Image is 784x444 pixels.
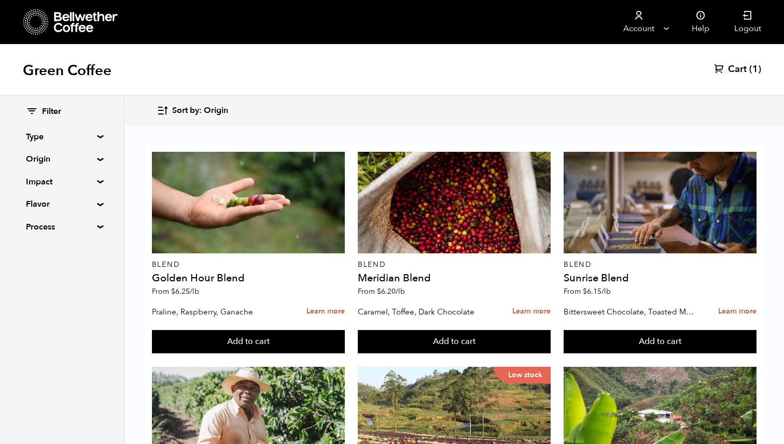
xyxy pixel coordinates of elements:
[26,221,97,233] summary: Process
[42,106,61,118] span: Filter
[358,261,551,268] p: Blend
[171,287,199,296] bdi: 6.25
[152,261,345,268] p: Blend
[26,176,97,188] summary: Impact
[190,287,199,296] span: /lb
[564,330,757,354] button: Add to cart
[728,63,747,76] span: Cart
[377,287,381,296] span: $
[306,300,345,323] a: Learn more
[157,98,228,123] button: Sort by: Origin
[396,287,405,296] span: /lb
[494,367,551,383] p: Low stock
[564,273,757,283] h4: Sunrise Blend
[583,287,611,296] bdi: 6.15
[26,198,97,210] summary: Flavor
[152,273,345,283] h4: Golden Hour Blend
[358,330,551,354] button: Add to cart
[583,287,587,296] span: $
[152,287,199,296] span: From
[358,304,489,320] p: Caramel, Toffee, Dark Chocolate
[26,131,97,143] summary: Type
[377,287,405,296] bdi: 6.20
[152,304,283,320] p: Praline, Raspberry, Ganache
[171,287,175,296] span: $
[152,330,345,354] button: Add to cart
[358,273,551,283] h4: Meridian Blend
[718,300,757,323] a: Learn more
[26,153,97,165] summary: Origin
[564,261,757,268] p: Blend
[601,287,611,296] span: /lb
[23,61,111,80] h1: Green Coffee
[749,63,761,76] span: (1)
[564,287,611,296] span: From
[358,287,405,296] span: From
[564,304,695,320] p: Bittersweet Chocolate, Toasted Marshmallow, Candied Orange, Praline
[714,63,761,76] a: Cart (1)
[172,105,228,117] span: Sort by: Origin
[512,300,551,323] a: Learn more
